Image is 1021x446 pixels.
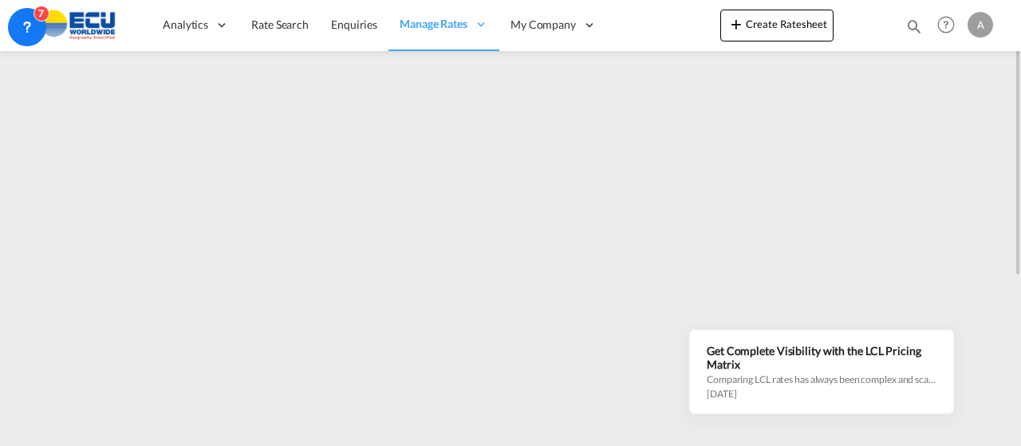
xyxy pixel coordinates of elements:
div: icon-magnify [905,18,923,41]
div: A [968,12,993,37]
md-icon: icon-magnify [905,18,923,35]
span: Help [932,11,960,38]
span: Rate Search [251,18,309,31]
span: Enquiries [331,18,377,31]
md-icon: icon-plus 400-fg [727,14,746,34]
img: 6cccb1402a9411edb762cf9624ab9cda.png [24,7,132,43]
span: Manage Rates [400,16,467,32]
span: My Company [510,17,576,33]
button: icon-plus 400-fgCreate Ratesheet [720,10,834,41]
span: Analytics [163,17,208,33]
div: Help [932,11,968,40]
